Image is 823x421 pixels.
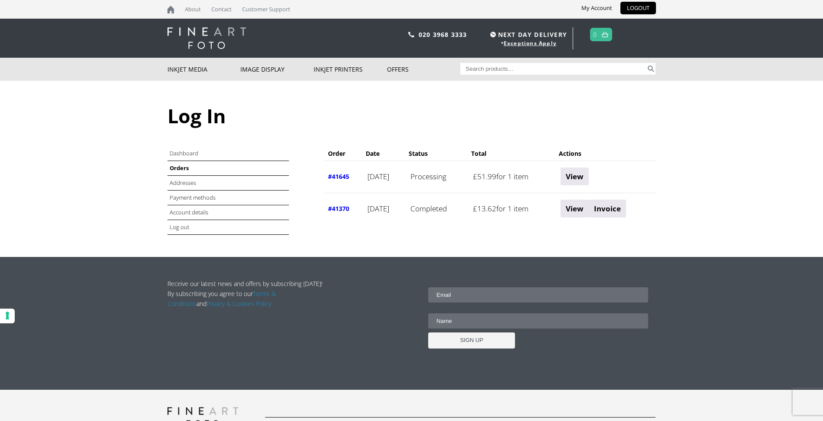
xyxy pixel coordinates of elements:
[405,193,467,224] td: Completed
[559,149,581,158] span: Actions
[170,223,189,231] a: Log out
[504,39,557,47] a: Exceptions Apply
[409,149,428,158] span: Status
[471,149,486,158] span: Total
[408,32,414,37] img: phone.svg
[328,204,349,213] a: View order number 41370
[170,164,189,172] a: Orders
[367,204,389,214] time: [DATE]
[328,172,349,181] a: View order number 41645
[240,58,314,81] a: Image Display
[167,279,327,309] p: Receive our latest news and offers by subscribing [DATE]! By subscribing you agree to our and
[575,2,619,14] a: My Account
[561,200,589,217] a: View order 41370
[620,2,656,14] a: LOGOUT
[473,171,477,181] span: £
[490,32,496,37] img: time.svg
[428,313,648,329] input: Name
[468,161,554,192] td: for 1 item
[460,63,646,75] input: Search products…
[167,102,656,129] h1: Log In
[602,32,608,37] img: basket.svg
[387,58,460,81] a: Offers
[170,179,196,187] a: Addresses
[405,161,467,192] td: Processing
[593,28,597,41] a: 0
[366,149,380,158] span: Date
[170,208,208,216] a: Account details
[419,30,467,39] a: 020 3968 3333
[170,149,198,157] a: Dashboard
[488,30,567,39] span: NEXT DAY DELIVERY
[589,200,626,217] a: Invoice order number 41370
[468,193,554,224] td: for 1 item
[167,58,241,81] a: Inkjet Media
[473,204,496,214] span: 13.62
[314,58,387,81] a: Inkjet Printers
[167,146,314,235] nav: Account pages
[328,149,345,158] span: Order
[207,299,272,308] a: Privacy & Cookies Policy.
[561,168,589,185] a: View order 41645
[646,63,656,75] button: Search
[428,287,648,303] input: Email
[167,27,246,49] img: logo-white.svg
[367,171,389,181] time: [DATE]
[428,332,515,349] input: SIGN UP
[473,171,496,181] span: 51.99
[170,194,216,201] a: Payment methods
[473,204,477,214] span: £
